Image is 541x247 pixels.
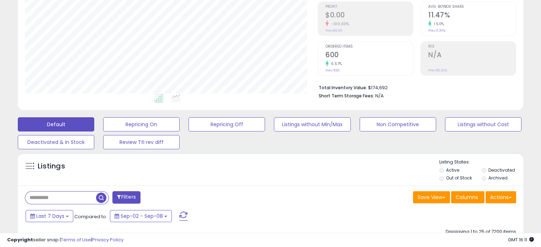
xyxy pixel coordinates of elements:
[375,92,384,99] span: N/A
[428,45,516,49] span: ROI
[446,229,516,235] div: Displaying 1 to 25 of 7200 items
[103,135,180,149] button: Review Ttl rev diff
[428,68,447,73] small: Prev: 50.20%
[325,28,342,33] small: Prev: $6.35
[488,167,515,173] label: Deactivated
[456,194,478,201] span: Columns
[508,236,534,243] span: 2025-09-16 16:11 GMT
[445,117,521,131] button: Listings without Cost
[325,5,413,9] span: Profit
[319,83,511,91] li: $174,692
[112,191,140,204] button: Filters
[451,191,484,203] button: Columns
[319,93,374,99] b: Short Term Storage Fees:
[325,51,413,60] h2: 600
[7,237,123,243] div: seller snap | |
[360,117,436,131] button: Non Competitive
[92,236,123,243] a: Privacy Policy
[439,159,523,166] p: Listing States:
[413,191,450,203] button: Save View
[121,213,163,220] span: Sep-02 - Sep-08
[428,51,516,60] h2: N/A
[329,61,342,66] small: 6.57%
[38,161,65,171] h5: Listings
[61,236,91,243] a: Terms of Use
[274,117,350,131] button: Listings without Min/Max
[110,210,172,222] button: Sep-02 - Sep-08
[36,213,64,220] span: Last 7 Days
[431,21,444,27] small: 1.50%
[428,28,445,33] small: Prev: 11.30%
[446,167,459,173] label: Active
[18,117,94,131] button: Default
[428,5,516,9] span: Avg. Buybox Share
[325,11,413,21] h2: $0.00
[74,213,107,220] span: Compared to:
[319,85,367,91] b: Total Inventory Value:
[329,21,349,27] small: -100.00%
[18,135,94,149] button: Deactivated & In Stock
[325,68,340,73] small: Prev: 563
[486,191,516,203] button: Actions
[26,210,73,222] button: Last 7 Days
[189,117,265,131] button: Repricing Off
[325,45,413,49] span: Ordered Items
[428,11,516,21] h2: 11.47%
[7,236,33,243] strong: Copyright
[446,175,472,181] label: Out of Stock
[103,117,180,131] button: Repricing On
[488,175,507,181] label: Archived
